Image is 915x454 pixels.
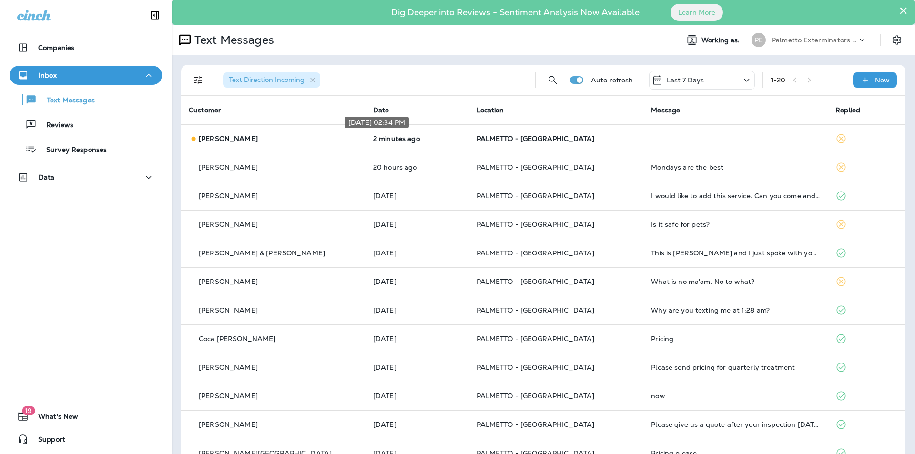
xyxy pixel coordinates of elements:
p: Palmetto Exterminators LLC [772,36,857,44]
p: Sep 23, 2025 10:55 AM [373,221,461,228]
p: [PERSON_NAME] [199,221,258,228]
span: Message [651,106,680,114]
span: Support [29,435,65,447]
div: Please give us a quote after your inspection tomorrow. [651,421,820,428]
div: now [651,392,820,400]
span: Date [373,106,389,114]
span: PALMETTO - [GEOGRAPHIC_DATA] [477,392,595,400]
div: Text Direction:Incoming [223,72,320,88]
p: Sep 18, 2025 08:59 PM [373,363,461,371]
span: Customer [189,106,221,114]
p: [PERSON_NAME] [199,192,258,200]
p: Dig Deeper into Reviews - Sentiment Analysis Now Available [364,11,667,14]
span: Text Direction : Incoming [229,75,305,84]
button: Survey Responses [10,139,162,159]
span: Location [477,106,504,114]
div: Pricing [651,335,820,343]
p: Auto refresh [591,76,633,84]
p: Sep 24, 2025 06:06 PM [373,163,461,171]
p: Sep 19, 2025 03:55 PM [373,278,461,285]
span: PALMETTO - [GEOGRAPHIC_DATA] [477,134,595,143]
span: What's New [29,413,78,424]
p: Coca [PERSON_NAME] [199,335,276,343]
div: 1 - 20 [771,76,786,84]
button: Text Messages [10,90,162,110]
p: Inbox [39,71,57,79]
button: Data [10,168,162,187]
span: PALMETTO - [GEOGRAPHIC_DATA] [477,363,595,372]
p: [PERSON_NAME] [199,392,258,400]
div: I would like to add this service. Can you come and do the interior on 10/1? [651,192,820,200]
button: Learn More [671,4,723,21]
span: PALMETTO - [GEOGRAPHIC_DATA] [477,249,595,257]
p: Sep 18, 2025 05:18 PM [373,421,461,428]
span: 19 [22,406,35,415]
p: Text Messages [191,33,274,47]
span: PALMETTO - [GEOGRAPHIC_DATA] [477,334,595,343]
div: This is Lindsay Howell and I just spoke with you on the phone regarding this. Please let me know ... [651,249,820,257]
p: Last 7 Days [667,76,704,84]
span: Replied [835,106,860,114]
p: Sep 23, 2025 11:09 AM [373,192,461,200]
p: [PERSON_NAME] [199,135,258,142]
button: Reviews [10,114,162,134]
div: Mondays are the best [651,163,820,171]
p: [PERSON_NAME] [199,163,258,171]
div: Is it safe for pets? [651,221,820,228]
span: Working as: [701,36,742,44]
div: Why are you texting me at 1:28 am? [651,306,820,314]
p: New [875,76,890,84]
button: Inbox [10,66,162,85]
button: Close [899,3,908,18]
p: Sep 18, 2025 06:32 PM [373,392,461,400]
button: Filters [189,71,208,90]
button: Companies [10,38,162,57]
div: Please send pricing for quarterly treatment [651,363,820,371]
p: Text Messages [37,96,95,105]
p: Reviews [37,121,73,130]
span: PALMETTO - [GEOGRAPHIC_DATA] [477,192,595,200]
button: Search Messages [543,71,562,90]
p: Survey Responses [37,146,107,155]
p: [PERSON_NAME] & [PERSON_NAME] [199,249,325,257]
p: Data [39,173,55,181]
p: Sep 18, 2025 11:30 PM [373,335,461,343]
button: Collapse Sidebar [142,6,168,25]
p: [PERSON_NAME] [199,306,258,314]
p: [PERSON_NAME] [199,278,258,285]
span: PALMETTO - [GEOGRAPHIC_DATA] [477,220,595,229]
span: PALMETTO - [GEOGRAPHIC_DATA] [477,420,595,429]
button: Settings [888,31,905,49]
span: PALMETTO - [GEOGRAPHIC_DATA] [477,306,595,314]
p: Sep 19, 2025 07:40 AM [373,306,461,314]
span: PALMETTO - [GEOGRAPHIC_DATA] [477,277,595,286]
div: PE [752,33,766,47]
p: Sep 25, 2025 02:34 PM [373,135,461,142]
p: Companies [38,44,74,51]
p: [PERSON_NAME] [199,421,258,428]
button: 19What's New [10,407,162,426]
span: PALMETTO - [GEOGRAPHIC_DATA] [477,163,595,172]
p: [PERSON_NAME] [199,363,258,371]
div: What is no ma'am. No to what? [651,278,820,285]
p: Sep 22, 2025 02:24 PM [373,249,461,257]
button: Support [10,430,162,449]
div: [DATE] 02:34 PM [345,117,409,128]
